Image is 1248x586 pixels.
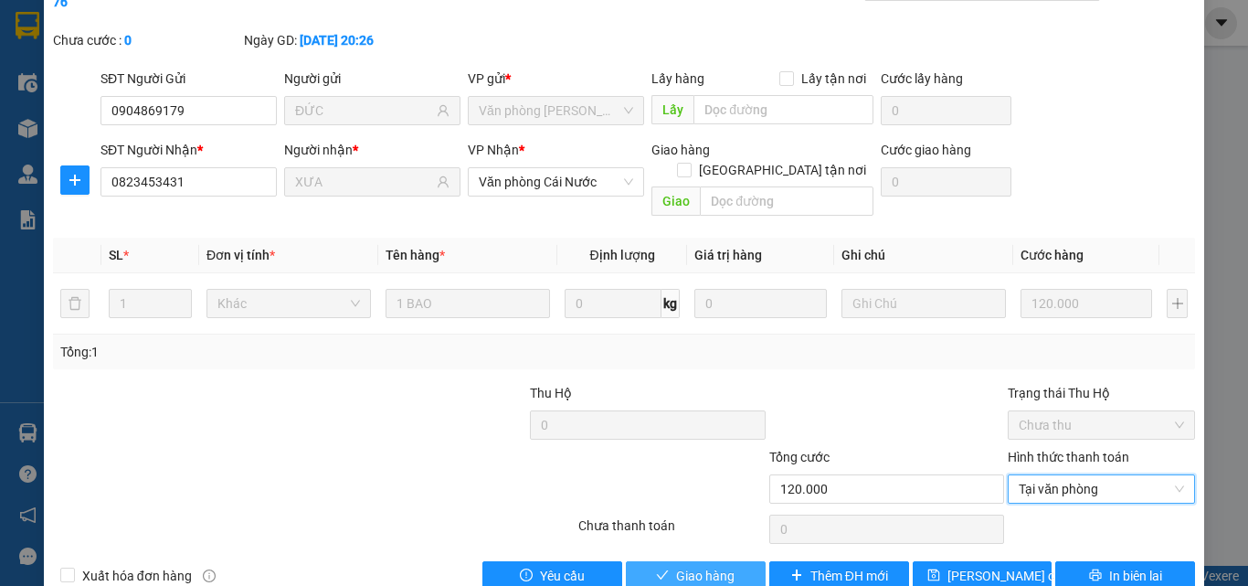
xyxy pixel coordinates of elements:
[479,168,633,196] span: Văn phòng Cái Nước
[947,566,1121,586] span: [PERSON_NAME] chuyển hoàn
[540,566,585,586] span: Yêu cầu
[651,95,693,124] span: Lấy
[244,30,431,50] div: Ngày GD:
[468,69,644,89] div: VP gửi
[1019,475,1184,503] span: Tại văn phòng
[1167,289,1188,318] button: plus
[1109,566,1162,586] span: In biên lai
[841,289,1006,318] input: Ghi Chú
[651,186,700,216] span: Giao
[60,289,90,318] button: delete
[1008,383,1195,403] div: Trạng thái Thu Hộ
[217,290,360,317] span: Khác
[676,566,735,586] span: Giao hàng
[881,167,1011,197] input: Cước giao hàng
[810,566,888,586] span: Thêm ĐH mới
[651,71,704,86] span: Lấy hàng
[881,71,963,86] label: Cước lấy hàng
[124,33,132,48] b: 0
[284,140,460,160] div: Người nhận
[1008,450,1129,464] label: Hình thức thanh toán
[295,101,433,121] input: Tên người gửi
[927,569,940,583] span: save
[1019,411,1184,439] span: Chưa thu
[300,33,374,48] b: [DATE] 20:26
[530,386,572,400] span: Thu Hộ
[100,140,277,160] div: SĐT Người Nhận
[109,248,123,262] span: SL
[694,248,762,262] span: Giá trị hàng
[53,30,240,50] div: Chưa cước :
[60,165,90,195] button: plus
[60,342,483,362] div: Tổng: 1
[386,248,445,262] span: Tên hàng
[203,570,216,582] span: info-circle
[651,143,710,157] span: Giao hàng
[284,69,460,89] div: Người gửi
[520,569,533,583] span: exclamation-circle
[700,186,873,216] input: Dọc đường
[437,104,449,117] span: user
[61,173,89,187] span: plus
[656,569,669,583] span: check
[693,95,873,124] input: Dọc đường
[589,248,654,262] span: Định lượng
[834,238,1013,273] th: Ghi chú
[479,97,633,124] span: Văn phòng Hồ Chí Minh
[206,248,275,262] span: Đơn vị tính
[437,176,449,188] span: user
[386,289,550,318] input: VD: Bàn, Ghế
[694,289,826,318] input: 0
[794,69,873,89] span: Lấy tận nơi
[1089,569,1102,583] span: printer
[468,143,519,157] span: VP Nhận
[769,450,830,464] span: Tổng cước
[576,516,767,548] div: Chưa thanh toán
[1021,248,1084,262] span: Cước hàng
[881,143,971,157] label: Cước giao hàng
[661,289,680,318] span: kg
[100,69,277,89] div: SĐT Người Gửi
[75,566,199,586] span: Xuất hóa đơn hàng
[692,160,873,180] span: [GEOGRAPHIC_DATA] tận nơi
[881,96,1011,125] input: Cước lấy hàng
[295,172,433,192] input: Tên người nhận
[1021,289,1152,318] input: 0
[790,569,803,583] span: plus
